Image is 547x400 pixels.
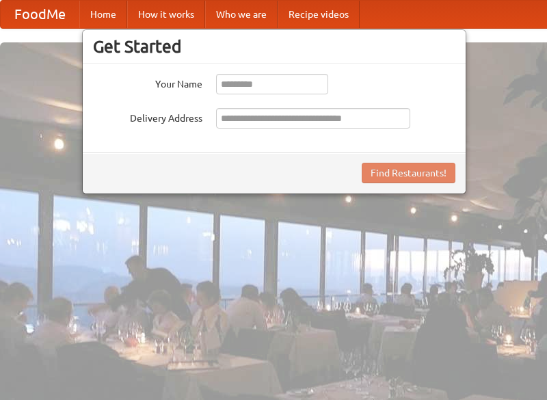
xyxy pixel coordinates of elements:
a: Home [79,1,127,28]
h3: Get Started [93,36,455,57]
a: Recipe videos [278,1,360,28]
a: Who we are [205,1,278,28]
label: Your Name [93,74,202,91]
button: Find Restaurants! [362,163,455,183]
label: Delivery Address [93,108,202,125]
a: How it works [127,1,205,28]
a: FoodMe [1,1,79,28]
